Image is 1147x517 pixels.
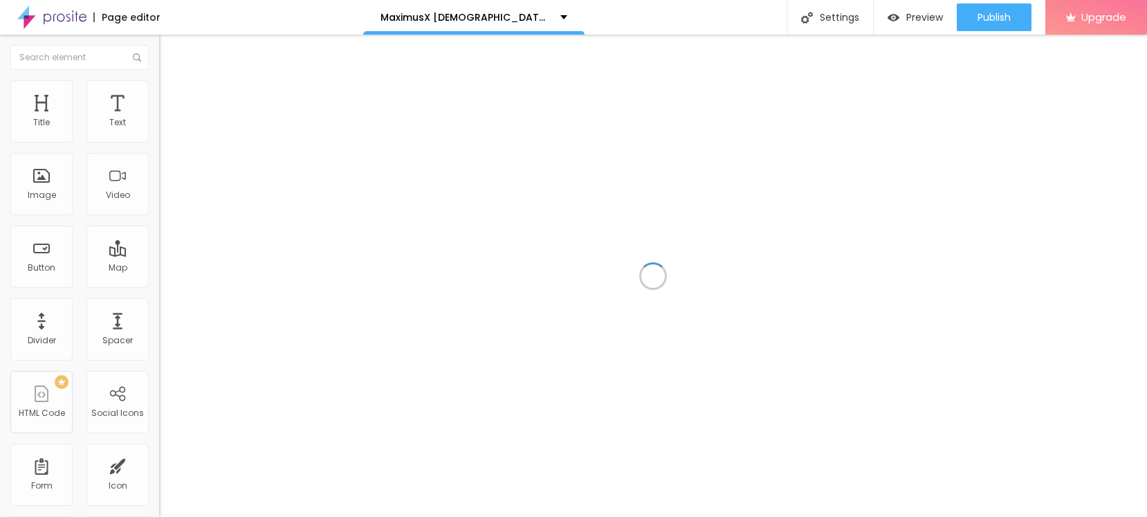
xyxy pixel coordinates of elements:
div: Page editor [93,12,160,22]
div: Form [31,481,53,491]
div: Spacer [102,336,133,345]
img: Icone [801,12,813,24]
img: Icone [133,53,141,62]
span: Upgrade [1081,11,1126,23]
button: Publish [957,3,1031,31]
div: Icon [109,481,127,491]
div: HTML Code [19,408,65,418]
div: Text [109,118,126,127]
div: Image [28,190,56,200]
p: MaximusX [DEMOGRAPHIC_DATA][MEDICAL_DATA] Gummies [380,12,550,22]
div: Video [106,190,130,200]
button: Preview [874,3,957,31]
div: Map [109,263,127,273]
div: Title [33,118,50,127]
div: Button [28,263,55,273]
input: Search element [10,45,149,70]
div: Divider [28,336,56,345]
img: view-1.svg [888,12,899,24]
span: Preview [906,12,943,23]
div: Social Icons [91,408,144,418]
span: Publish [978,12,1011,23]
